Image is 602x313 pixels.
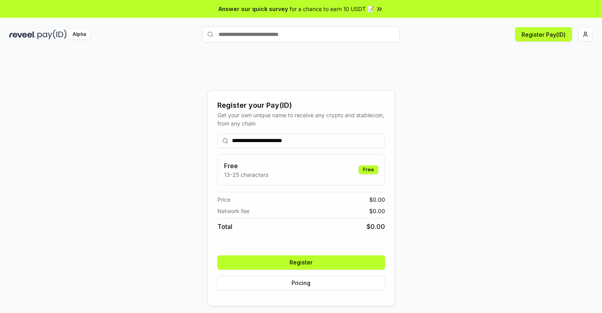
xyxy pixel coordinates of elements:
[366,222,385,231] span: $ 0.00
[359,165,378,174] div: Free
[9,30,36,39] img: reveel_dark
[217,100,385,111] div: Register your Pay(ID)
[515,27,572,41] button: Register Pay(ID)
[369,195,385,204] span: $ 0.00
[219,5,288,13] span: Answer our quick survey
[37,30,67,39] img: pay_id
[217,222,232,231] span: Total
[290,5,374,13] span: for a chance to earn 10 USDT 📝
[217,207,249,215] span: Network fee
[217,255,385,270] button: Register
[68,30,90,39] div: Alpha
[224,161,268,171] h3: Free
[217,276,385,290] button: Pricing
[217,195,230,204] span: Price
[369,207,385,215] span: $ 0.00
[224,171,268,179] p: 13-25 characters
[217,111,385,127] div: Get your own unique name to receive any crypto and stablecoin, from any chain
